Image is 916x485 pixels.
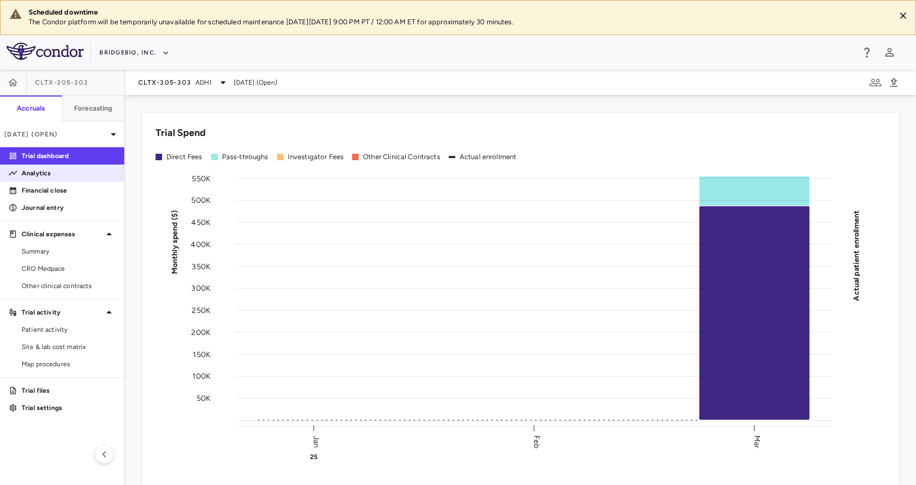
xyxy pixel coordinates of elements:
tspan: 250K [192,306,211,315]
div: Scheduled downtime [29,8,886,17]
span: [DATE] (Open) [234,78,278,87]
span: CLTX-305-303 [35,78,88,87]
tspan: 50K [197,394,211,403]
p: Trial activity [22,308,103,317]
tspan: 550K [192,174,211,183]
tspan: 400K [191,240,211,249]
tspan: 450K [191,218,211,227]
div: Investigator Fees [288,152,344,162]
tspan: Actual patient enrollment [852,210,861,300]
div: Actual enrollment [460,152,517,162]
span: Site & lab cost matrix [22,342,116,352]
p: Analytics [22,168,116,178]
div: Other Clinical Contracts [363,152,440,162]
p: Journal entry [22,203,116,213]
span: Map procedures [22,359,116,369]
p: The Condor platform will be temporarily unavailable for scheduled maintenance [DATE][DATE] 9:00 P... [29,17,886,27]
tspan: 350K [192,262,211,271]
div: Direct Fees [166,152,203,162]
p: Clinical expenses [22,229,103,239]
span: ADH1 [196,78,212,87]
span: CRO Medpace [22,264,116,274]
button: BridgeBio, Inc. [99,44,170,62]
tspan: 100K [192,372,211,381]
tspan: 500K [191,196,211,205]
img: logo-full-SnFGN8VE.png [6,43,84,60]
span: CLTX-305-303 [138,78,191,87]
p: Trial files [22,386,116,395]
p: Financial close [22,186,116,195]
h6: Forecasting [74,104,113,113]
p: Trial dashboard [22,151,116,161]
button: Close [895,8,911,24]
span: Patient activity [22,325,116,334]
text: 25 [310,453,318,461]
p: Trial settings [22,403,116,413]
span: Other clinical contracts [22,281,116,291]
div: Pass-throughs [222,152,268,162]
text: Jan [312,435,321,447]
tspan: Monthly spend ($) [170,210,179,274]
span: Summary [22,247,116,256]
text: Feb [532,435,541,448]
p: [DATE] (Open) [4,129,107,139]
tspan: 300K [191,284,211,293]
h6: Accruals [17,104,45,113]
text: Mar [752,435,762,448]
tspan: 200K [191,327,211,337]
h6: Trial Spend [156,126,206,140]
tspan: 150K [193,350,211,359]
